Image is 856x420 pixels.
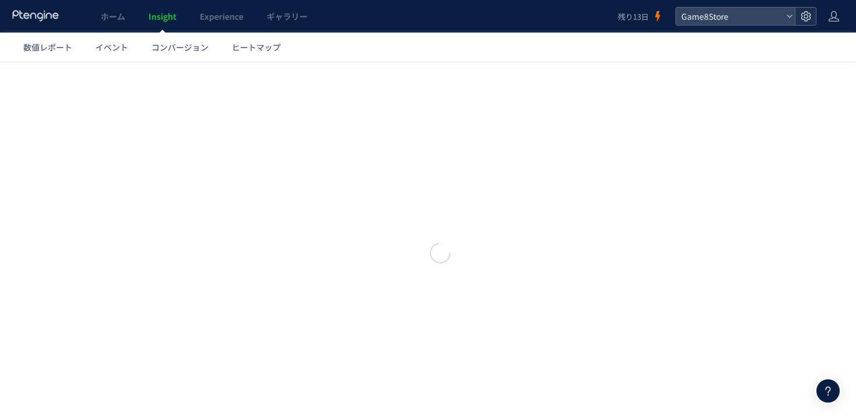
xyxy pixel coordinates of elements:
span: ヒートマップ [232,41,281,53]
span: 残り13日 [618,11,649,22]
span: 数値レポート [23,41,72,53]
span: Game8Store [678,8,781,25]
span: ギャラリー [267,10,307,22]
span: イベント [95,41,128,53]
span: ホーム [101,10,125,22]
span: コンバージョン [151,41,208,53]
span: Experience [200,10,243,22]
span: Insight [148,10,176,22]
